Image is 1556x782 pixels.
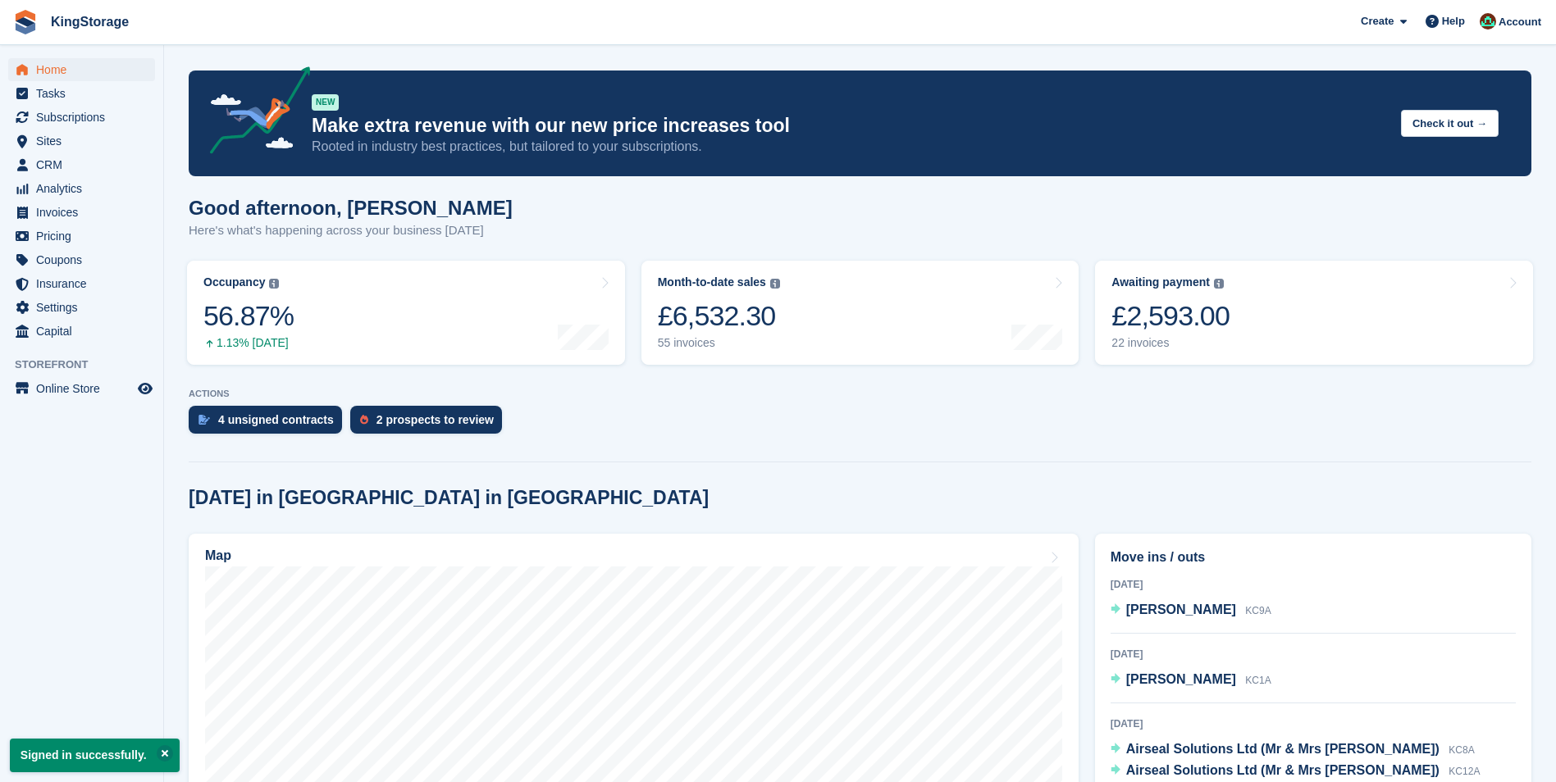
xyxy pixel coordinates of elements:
[1111,577,1516,592] div: [DATE]
[1126,672,1236,686] span: [PERSON_NAME]
[1126,742,1440,756] span: Airseal Solutions Ltd (Mr & Mrs [PERSON_NAME])
[1480,13,1496,30] img: John King
[8,82,155,105] a: menu
[8,225,155,248] a: menu
[1111,299,1230,333] div: £2,593.00
[189,221,513,240] p: Here's what's happening across your business [DATE]
[8,153,155,176] a: menu
[312,114,1388,138] p: Make extra revenue with our new price increases tool
[1126,763,1440,777] span: Airseal Solutions Ltd (Mr & Mrs [PERSON_NAME])
[189,487,709,509] h2: [DATE] in [GEOGRAPHIC_DATA] in [GEOGRAPHIC_DATA]
[1111,716,1516,731] div: [DATE]
[203,299,294,333] div: 56.87%
[203,275,265,289] div: Occupancy
[8,377,155,400] a: menu
[36,58,135,81] span: Home
[15,357,163,373] span: Storefront
[36,248,135,271] span: Coupons
[198,415,210,425] img: contract_signature_icon-13c848040528278c33f63329250d36e43548de30e8caae1d1a13099fd9432cc5.svg
[189,197,513,219] h1: Good afternoon, [PERSON_NAME]
[36,272,135,295] span: Insurance
[658,299,780,333] div: £6,532.30
[203,336,294,350] div: 1.13% [DATE]
[312,94,339,111] div: NEW
[1111,336,1230,350] div: 22 invoices
[8,58,155,81] a: menu
[44,8,135,35] a: KingStorage
[641,261,1079,365] a: Month-to-date sales £6,532.30 55 invoices
[8,177,155,200] a: menu
[8,106,155,129] a: menu
[196,66,311,160] img: price-adjustments-announcement-icon-8257ccfd72463d97f412b2fc003d46551f7dbcb40ab6d574587a9cd5c0d94...
[36,130,135,152] span: Sites
[1499,14,1541,30] span: Account
[1214,279,1224,289] img: icon-info-grey-7440780725fd019a000dd9b08b2336e03edf1995a4989e88bcd33f0948082b44.svg
[36,153,135,176] span: CRM
[218,413,334,426] div: 4 unsigned contracts
[1245,675,1271,686] span: KC1A
[36,201,135,224] span: Invoices
[1111,739,1475,761] a: Airseal Solutions Ltd (Mr & Mrs [PERSON_NAME]) KC8A
[1111,670,1271,691] a: [PERSON_NAME] KC1A
[1111,647,1516,662] div: [DATE]
[350,406,510,442] a: 2 prospects to review
[1111,275,1210,289] div: Awaiting payment
[269,279,279,289] img: icon-info-grey-7440780725fd019a000dd9b08b2336e03edf1995a4989e88bcd33f0948082b44.svg
[189,389,1531,399] p: ACTIONS
[189,406,350,442] a: 4 unsigned contracts
[360,415,368,425] img: prospect-51fa495bee0391a8d652442698ab0144808aea92771e9ea1ae160a38d050c398.svg
[36,296,135,319] span: Settings
[1449,744,1474,756] span: KC8A
[312,138,1388,156] p: Rooted in industry best practices, but tailored to your subscriptions.
[1126,602,1236,616] span: [PERSON_NAME]
[1095,261,1533,365] a: Awaiting payment £2,593.00 22 invoices
[13,10,38,34] img: stora-icon-8386f47178a22dfd0bd8f6a31ec36ba5ce8667c1dd55bd0f319d3a0aa187defe.svg
[187,261,625,365] a: Occupancy 56.87% 1.13% [DATE]
[205,548,231,563] h2: Map
[1111,761,1481,782] a: Airseal Solutions Ltd (Mr & Mrs [PERSON_NAME]) KC12A
[8,130,155,152] a: menu
[36,82,135,105] span: Tasks
[8,272,155,295] a: menu
[36,225,135,248] span: Pricing
[1442,13,1465,30] span: Help
[1449,766,1480,777] span: KC12A
[376,413,494,426] div: 2 prospects to review
[658,336,780,350] div: 55 invoices
[1361,13,1394,30] span: Create
[8,320,155,343] a: menu
[1401,110,1499,137] button: Check it out →
[658,275,766,289] div: Month-to-date sales
[8,248,155,271] a: menu
[1111,600,1271,621] a: [PERSON_NAME] KC9A
[36,320,135,343] span: Capital
[8,296,155,319] a: menu
[770,279,780,289] img: icon-info-grey-7440780725fd019a000dd9b08b2336e03edf1995a4989e88bcd33f0948082b44.svg
[8,201,155,224] a: menu
[36,377,135,400] span: Online Store
[36,177,135,200] span: Analytics
[1111,548,1516,567] h2: Move ins / outs
[135,379,155,398] a: Preview store
[36,106,135,129] span: Subscriptions
[1245,605,1271,616] span: KC9A
[10,739,180,772] p: Signed in successfully.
